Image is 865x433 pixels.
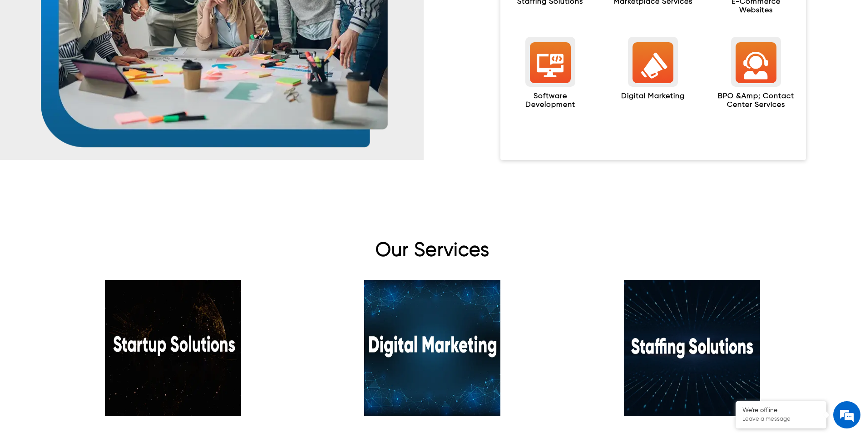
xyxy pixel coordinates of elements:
[133,280,165,292] em: Submit
[43,239,822,266] h2: Our Services
[15,55,38,60] img: logo_Zg8I0qSkbAqR2WFHt3p6CTuqpyXMFPubPcD2OT02zFN43Cy9FUNNG3NEPhM_Q1qe_.png
[624,280,760,416] img: Staffing Solution
[43,280,303,416] a: Startup Solution
[742,407,820,414] div: We're offline
[509,92,591,114] h2: Software Development
[63,239,69,244] img: salesiqlogo_leal7QplfZFryJ6FIlVepeu7OftD7mt8q6exU6-34PB8prfIgodN67KcxXM9Y7JQ_.png
[715,92,797,114] h2: BPO &amp; Contact Center Services
[5,248,173,280] textarea: Type your message and click 'Submit'
[47,51,153,63] div: Leave a message
[105,280,241,416] img: Startup Solution
[149,5,171,26] div: Minimize live chat window
[365,280,501,416] img: Digital Marketing
[71,238,115,244] em: Driven by SalesIQ
[19,114,158,206] span: We are offline. Please leave us a message.
[562,280,822,416] a: Staffing Solution
[742,416,820,423] p: Leave a message
[303,280,563,416] a: Digital Marketing
[621,92,685,105] h2: Digital Marketing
